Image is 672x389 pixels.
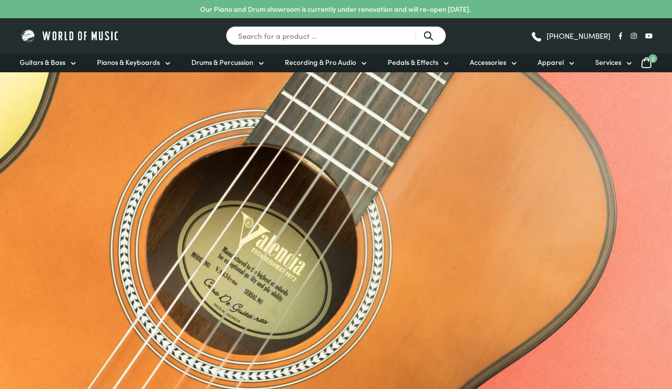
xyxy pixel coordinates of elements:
a: [PHONE_NUMBER] [530,29,611,43]
span: Services [595,57,621,67]
span: Pianos & Keyboards [97,57,160,67]
span: [PHONE_NUMBER] [547,32,611,39]
input: Search for a product ... [226,26,446,45]
span: Accessories [470,57,506,67]
span: Recording & Pro Audio [285,57,356,67]
span: Pedals & Effects [388,57,438,67]
span: Apparel [538,57,564,67]
p: Our Piano and Drum showroom is currently under renovation and will re-open [DATE]. [200,4,471,14]
img: World of Music [20,28,121,43]
span: 0 [648,54,657,63]
span: Drums & Percussion [191,57,253,67]
iframe: Chat with our support team [529,281,672,389]
span: Guitars & Bass [20,57,65,67]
